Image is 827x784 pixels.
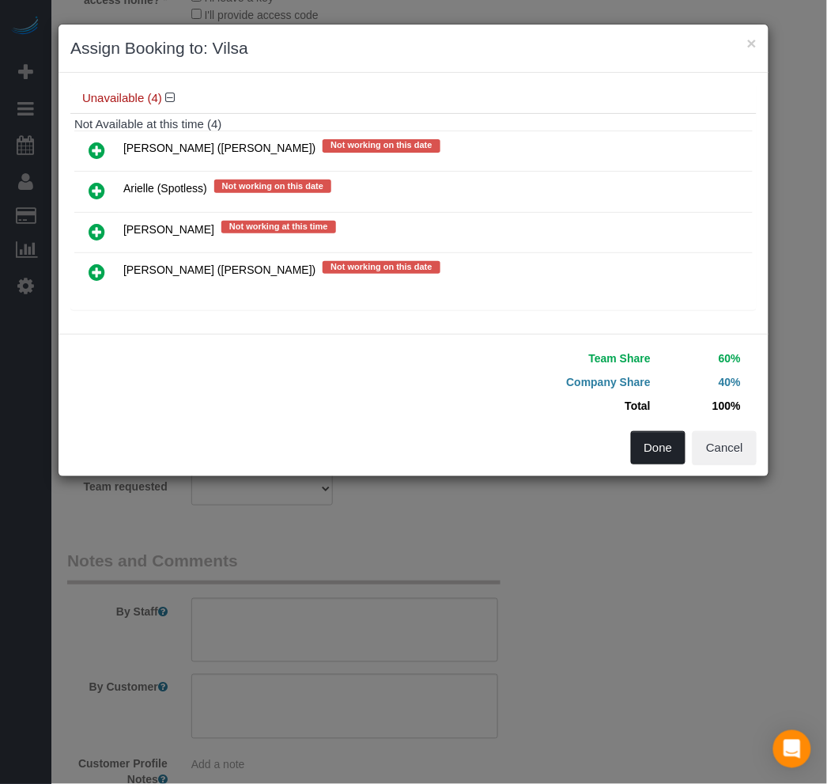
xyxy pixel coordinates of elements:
h3: Assign Booking to: Vilsa [70,36,757,60]
button: Done [631,431,686,464]
span: Not working at this time [221,221,336,233]
button: Cancel [693,431,757,464]
td: 40% [655,370,745,394]
div: Open Intercom Messenger [773,730,811,768]
span: Not working on this date [323,261,440,274]
td: Company Share [425,370,655,394]
td: Team Share [425,347,655,370]
h4: Unavailable (4) [82,92,745,105]
td: 100% [655,394,745,418]
span: [PERSON_NAME] ([PERSON_NAME]) [123,263,316,276]
td: Total [425,394,655,418]
td: 60% [655,347,745,370]
span: [PERSON_NAME] ([PERSON_NAME]) [123,142,316,155]
span: Not working on this date [214,180,331,192]
h4: Not Available at this time (4) [74,118,753,131]
span: [PERSON_NAME] [123,223,214,236]
span: Arielle (Spotless) [123,183,207,195]
button: × [747,35,757,51]
span: Not working on this date [323,139,440,152]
